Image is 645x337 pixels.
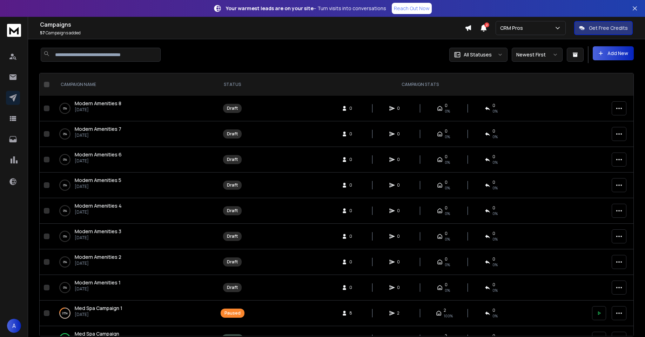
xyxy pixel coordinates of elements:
td: 0%Modern Amenities 2[DATE] [52,249,213,275]
span: 0% [492,185,498,191]
button: A [7,319,21,333]
p: [DATE] [75,209,122,215]
p: 0 % [63,156,67,163]
p: [DATE] [75,286,121,292]
span: 0 [492,205,495,211]
span: Modern Amenities 1 [75,279,121,286]
h1: Campaigns [40,20,465,29]
div: Draft [227,106,238,111]
p: [DATE] [75,133,121,138]
p: [DATE] [75,107,121,113]
span: 0 [492,180,495,185]
span: 0 [349,208,356,214]
p: 0 % [63,130,67,137]
div: Draft [227,234,238,239]
td: 0%Modern Amenities 8[DATE] [52,96,213,121]
p: 25 % [62,310,68,317]
span: 0 [445,256,448,262]
a: Modern Amenities 2 [75,254,121,261]
td: 0%Modern Amenities 7[DATE] [52,121,213,147]
span: 2 [444,308,446,313]
button: Add New [593,46,634,60]
span: 0% [445,160,450,165]
span: 8 [349,310,356,316]
span: Med Spa Campaign [75,330,119,337]
span: 0% [492,236,498,242]
span: 0 [445,154,448,160]
span: 0 [397,131,404,137]
a: Modern Amenities 6 [75,151,122,158]
span: 0 [349,182,356,188]
p: [DATE] [75,184,121,189]
span: 0 [445,205,448,211]
span: 0 [445,231,448,236]
span: 0% [445,236,450,242]
td: 25%Med Spa Campaign 1[DATE] [52,301,213,326]
span: 0% [492,211,498,216]
p: 0 % [63,233,67,240]
span: 0 [397,285,404,290]
span: Modern Amenities 4 [75,202,122,209]
span: 2 [397,310,404,316]
p: Campaigns added [40,30,465,36]
span: 0 [349,285,356,290]
span: 0% [492,288,498,293]
span: 0% [445,108,450,114]
p: 0 % [63,182,67,189]
span: 0 [349,234,356,239]
a: Modern Amenities 7 [75,126,121,133]
span: 0 [397,259,404,265]
th: STATUS [213,73,252,96]
span: 0 [349,157,356,162]
a: Modern Amenities 8 [75,100,121,107]
span: 0 [492,103,495,108]
th: CAMPAIGN NAME [52,73,213,96]
p: CRM Pros [500,25,526,32]
th: CAMPAIGN STATS [252,73,588,96]
span: 0% [492,160,498,165]
p: 0 % [63,105,67,112]
span: 0 [397,208,404,214]
p: [DATE] [75,158,122,164]
span: 0% [445,288,450,293]
span: 0% [492,108,498,114]
span: 0 [349,259,356,265]
p: [DATE] [75,261,121,266]
p: 0 % [63,258,67,265]
span: 0% [492,262,498,268]
p: Get Free Credits [589,25,628,32]
span: 0 [397,106,404,111]
div: Draft [227,285,238,290]
span: 0 [397,182,404,188]
a: Modern Amenities 5 [75,177,121,184]
div: Draft [227,131,238,137]
span: 0 [349,106,356,111]
span: 57 [40,30,45,36]
span: 0 [492,128,495,134]
p: [DATE] [75,235,121,241]
div: Draft [227,157,238,162]
td: 0%Modern Amenities 5[DATE] [52,173,213,198]
div: Paused [224,310,241,316]
div: Draft [227,208,238,214]
p: – Turn visits into conversations [226,5,386,12]
span: 2 [484,22,489,27]
button: Newest First [512,48,563,62]
button: Get Free Credits [574,21,633,35]
span: 0 [397,157,404,162]
span: Modern Amenities 5 [75,177,121,183]
span: 0 [445,103,448,108]
div: Draft [227,259,238,265]
a: Modern Amenities 3 [75,228,121,235]
p: [DATE] [75,312,122,317]
span: 0 % [492,313,498,319]
p: 0 % [63,207,67,214]
span: 0 [349,131,356,137]
span: 0 [445,180,448,185]
td: 0%Modern Amenities 6[DATE] [52,147,213,173]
